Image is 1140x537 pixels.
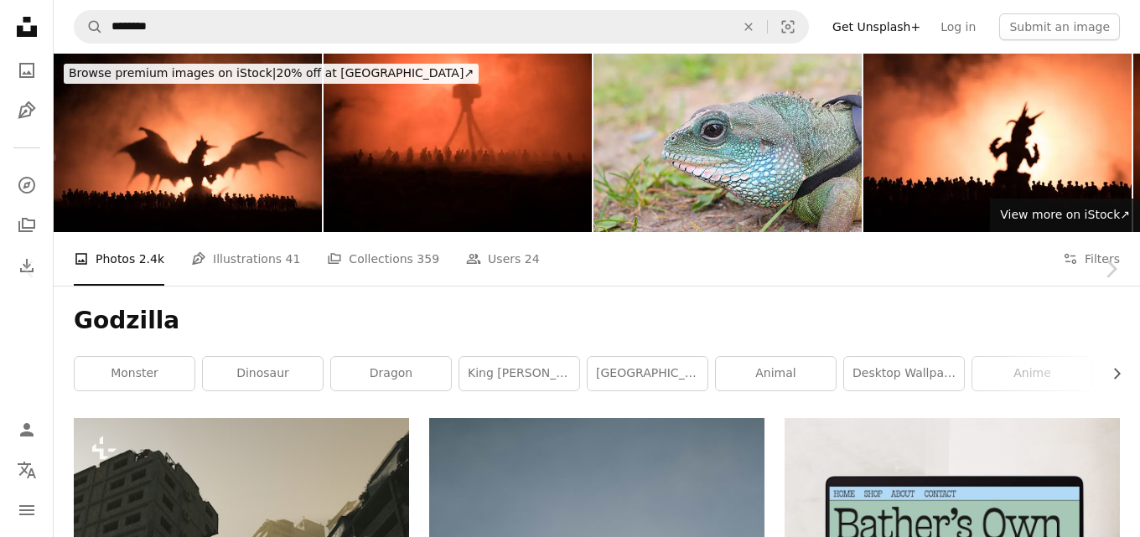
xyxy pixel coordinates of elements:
a: Log in [930,13,986,40]
a: Browse premium images on iStock|20% off at [GEOGRAPHIC_DATA]↗ [54,54,489,94]
a: king [PERSON_NAME] [459,357,579,390]
a: Illustrations [10,94,44,127]
span: 20% off at [GEOGRAPHIC_DATA] ↗ [69,66,474,80]
a: desktop wallpaper [844,357,964,390]
span: View more on iStock ↗ [1000,208,1130,221]
a: Next [1081,188,1140,349]
button: Visual search [768,11,808,43]
a: Get Unsplash+ [822,13,930,40]
a: monster [75,357,194,390]
img: Blurred silhouette of giant monster prepare attack crowd during night. Selective focus. Decoration [324,54,592,232]
a: Photos [10,54,44,87]
a: Explore [10,168,44,202]
img: water dragon iguana reptile head close up [593,54,862,232]
button: Search Unsplash [75,11,103,43]
button: Submit an image [999,13,1120,40]
form: Find visuals sitewide [74,10,809,44]
a: animal [716,357,836,390]
button: Menu [10,493,44,527]
button: Filters [1063,232,1120,286]
a: Illustrations 41 [191,232,300,286]
span: 359 [417,250,439,268]
a: Log in / Sign up [10,413,44,447]
span: Browse premium images on iStock | [69,66,276,80]
h1: Godzilla [74,306,1120,336]
button: scroll list to the right [1101,357,1120,390]
a: dinosaur [203,357,323,390]
a: Collections 359 [327,232,439,286]
button: Language [10,453,44,487]
span: 24 [525,250,540,268]
a: anime [972,357,1092,390]
button: Clear [730,11,767,43]
a: dragon [331,357,451,390]
span: 41 [286,250,301,268]
img: Blurred silhouette of giant monster prepare attack crowd during night. Selective focus. Decoration [863,54,1132,232]
a: View more on iStock↗ [990,199,1140,232]
img: Blurred silhouette of giant monster prepare attack crowd during night. Selective focus. Decoration [54,54,322,232]
a: Users 24 [466,232,540,286]
a: [GEOGRAPHIC_DATA] [588,357,707,390]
